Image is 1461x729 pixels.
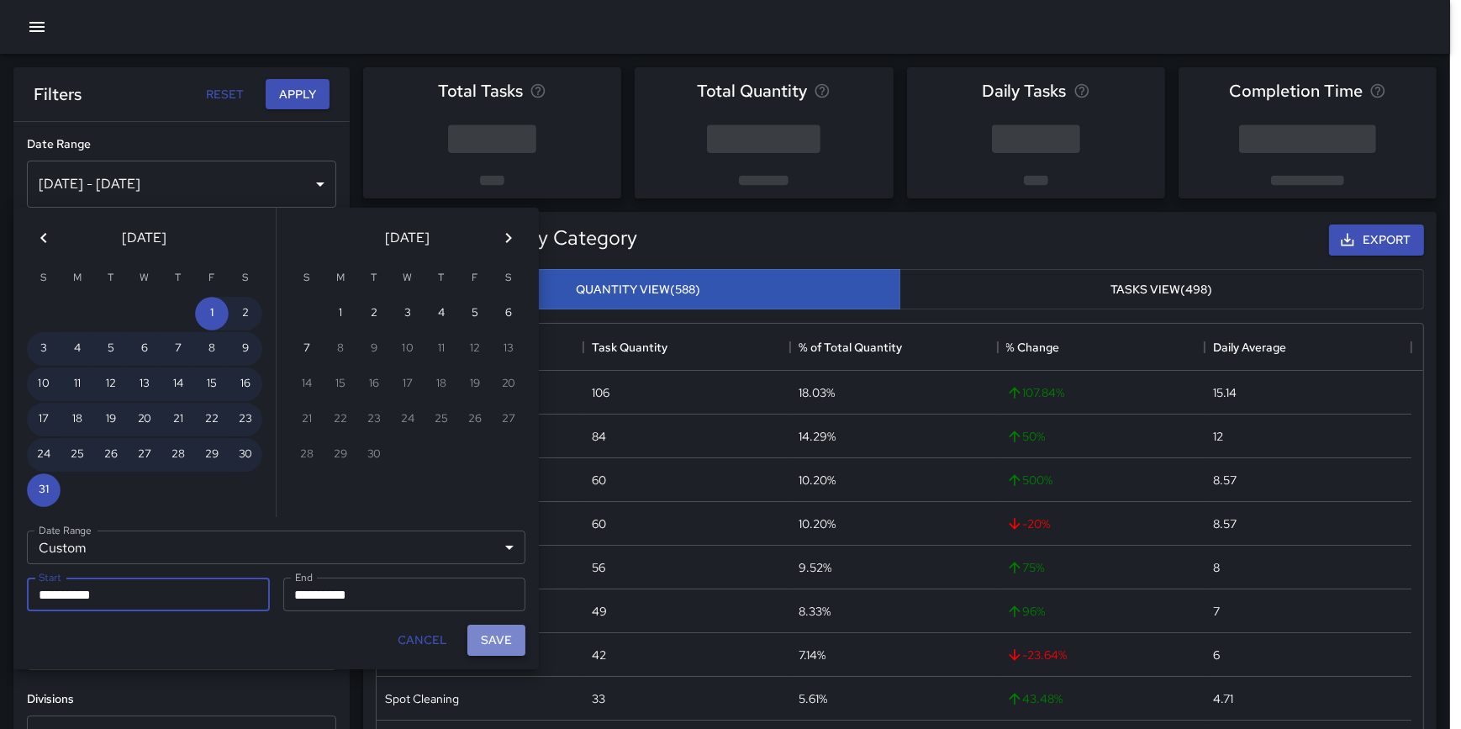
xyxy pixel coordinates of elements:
[493,261,524,295] span: Saturday
[359,261,389,295] span: Tuesday
[229,403,262,436] button: 23
[27,531,525,564] div: Custom
[161,332,195,366] button: 7
[123,226,167,250] span: [DATE]
[61,403,94,436] button: 18
[161,438,195,472] button: 28
[94,403,128,436] button: 19
[128,367,161,401] button: 13
[61,332,94,366] button: 4
[357,297,391,330] button: 2
[195,403,229,436] button: 22
[27,332,61,366] button: 3
[229,367,262,401] button: 16
[161,403,195,436] button: 21
[195,332,229,366] button: 8
[61,438,94,472] button: 25
[492,221,525,255] button: Next month
[229,438,262,472] button: 30
[163,261,193,295] span: Thursday
[391,297,425,330] button: 3
[62,261,92,295] span: Monday
[393,261,423,295] span: Wednesday
[391,625,454,656] button: Cancel
[229,297,262,330] button: 2
[94,332,128,366] button: 5
[292,261,322,295] span: Sunday
[458,297,492,330] button: 5
[128,332,161,366] button: 6
[27,403,61,436] button: 17
[94,438,128,472] button: 26
[39,570,61,584] label: Start
[425,297,458,330] button: 4
[324,297,357,330] button: 1
[197,261,227,295] span: Friday
[27,367,61,401] button: 10
[229,332,262,366] button: 9
[61,367,94,401] button: 11
[96,261,126,295] span: Tuesday
[460,261,490,295] span: Friday
[195,297,229,330] button: 1
[492,297,525,330] button: 6
[128,403,161,436] button: 20
[195,438,229,472] button: 29
[39,523,92,537] label: Date Range
[230,261,261,295] span: Saturday
[94,367,128,401] button: 12
[29,261,59,295] span: Sunday
[426,261,456,295] span: Thursday
[129,261,160,295] span: Wednesday
[27,473,61,507] button: 31
[325,261,356,295] span: Monday
[290,332,324,366] button: 7
[161,367,195,401] button: 14
[467,625,525,656] button: Save
[386,226,430,250] span: [DATE]
[27,438,61,472] button: 24
[128,438,161,472] button: 27
[295,570,313,584] label: End
[195,367,229,401] button: 15
[27,221,61,255] button: Previous month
